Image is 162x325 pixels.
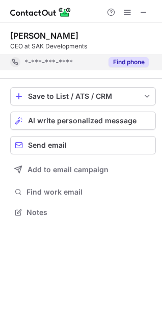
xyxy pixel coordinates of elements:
[10,112,156,130] button: AI write personalized message
[10,136,156,154] button: Send email
[26,187,152,197] span: Find work email
[10,185,156,199] button: Find work email
[109,57,149,67] button: Reveal Button
[10,87,156,105] button: save-profile-one-click
[10,6,71,18] img: ContactOut v5.3.10
[10,160,156,179] button: Add to email campaign
[26,208,152,217] span: Notes
[10,42,156,51] div: CEO at SAK Developments
[28,92,138,100] div: Save to List / ATS / CRM
[28,141,67,149] span: Send email
[10,205,156,220] button: Notes
[28,117,137,125] span: AI write personalized message
[10,31,78,41] div: [PERSON_NAME]
[28,166,109,174] span: Add to email campaign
